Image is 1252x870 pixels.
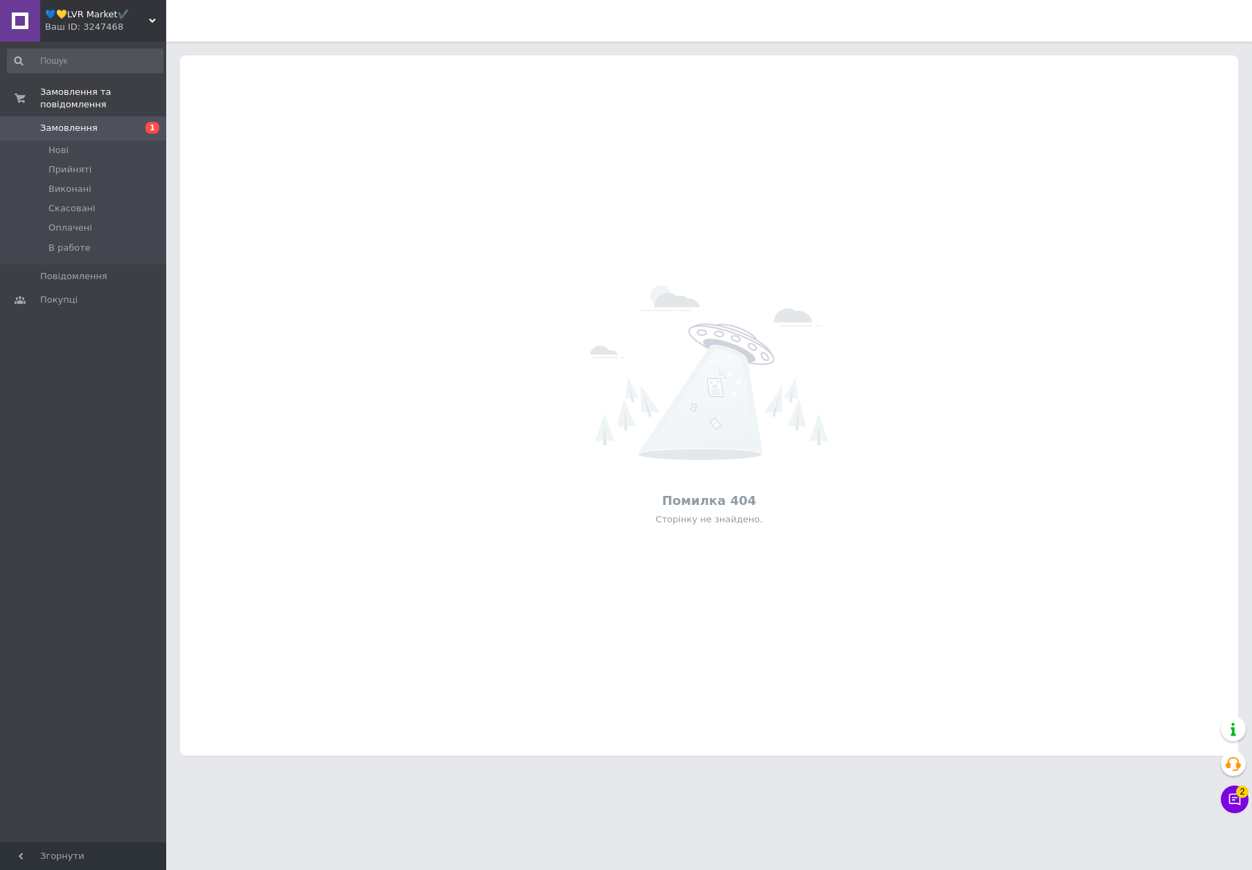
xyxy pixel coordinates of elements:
button: Чат з покупцем2 [1221,785,1249,813]
div: Ваш ID: 3247468 [45,21,166,33]
span: Покупці [40,294,78,306]
span: В работе [48,242,91,254]
span: Замовлення та повідомлення [40,86,166,111]
span: Виконані [48,183,91,195]
div: Сторінку не знайдено. [187,513,1231,526]
span: 💙💛LVR Market✔️ [45,8,149,21]
span: Оплачені [48,222,92,234]
span: Повідомлення [40,270,107,283]
span: 1 [145,122,159,134]
span: Прийняті [48,163,91,176]
span: 2 [1236,785,1249,798]
input: Пошук [7,48,163,73]
span: Нові [48,144,69,157]
span: Скасовані [48,202,96,215]
div: Помилка 404 [187,492,1231,509]
span: Замовлення [40,122,98,134]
